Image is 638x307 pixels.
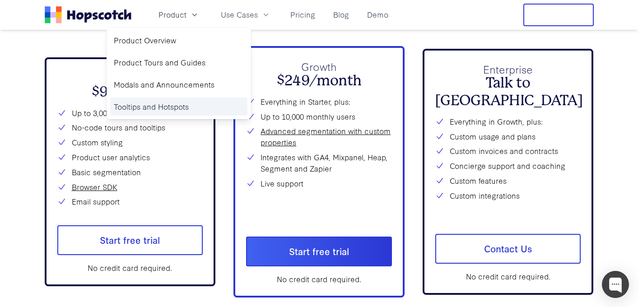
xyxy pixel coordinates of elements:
li: No-code tours and tooltips [57,122,203,133]
a: Demo [363,7,392,22]
li: Integrates with GA4, Mixpanel, Heap, Segment and Zapier [246,152,392,174]
div: No credit card required. [246,274,392,285]
a: Pricing [287,7,319,22]
li: Custom usage and plans [435,131,581,142]
a: Contact Us [435,234,581,264]
li: Custom features [435,175,581,186]
span: Product [158,9,186,20]
a: Product Tours and Guides [110,53,247,72]
span: Use Cases [221,9,258,20]
p: Enterprise [435,61,581,77]
a: Product Overview [110,31,247,50]
a: Browser SDK [72,181,117,193]
li: Live support [246,178,392,189]
li: Product user analytics [57,152,203,163]
li: Basic segmentation [57,167,203,178]
li: Custom invoices and contracts [435,145,581,157]
h2: $99/month [57,84,203,101]
div: No credit card required. [57,262,203,274]
li: Custom styling [57,137,203,148]
li: Concierge support and coaching [435,160,581,172]
li: Everything in Growth, plus: [435,116,581,127]
a: Modals and Announcements [110,75,247,94]
button: Use Cases [215,7,276,22]
li: Up to 3,000 monthly users [57,107,203,119]
h2: $249/month [246,72,392,89]
h2: Talk to [GEOGRAPHIC_DATA] [435,74,581,109]
button: Product [153,7,205,22]
p: Starter [57,70,203,86]
li: Email support [57,196,203,207]
a: Start free trial [246,237,392,266]
a: Start free trial [57,225,203,255]
li: Up to 10,000 monthly users [246,111,392,122]
a: Blog [330,7,353,22]
a: Home [45,6,131,23]
div: No credit card required. [435,271,581,282]
li: Everything in Starter, plus: [246,96,392,107]
li: Custom integrations [435,190,581,201]
a: Advanced segmentation with custom properties [261,126,392,148]
button: Free Trial [523,4,594,26]
a: Tooltips and Hotspots [110,98,247,116]
p: Growth [246,59,392,74]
